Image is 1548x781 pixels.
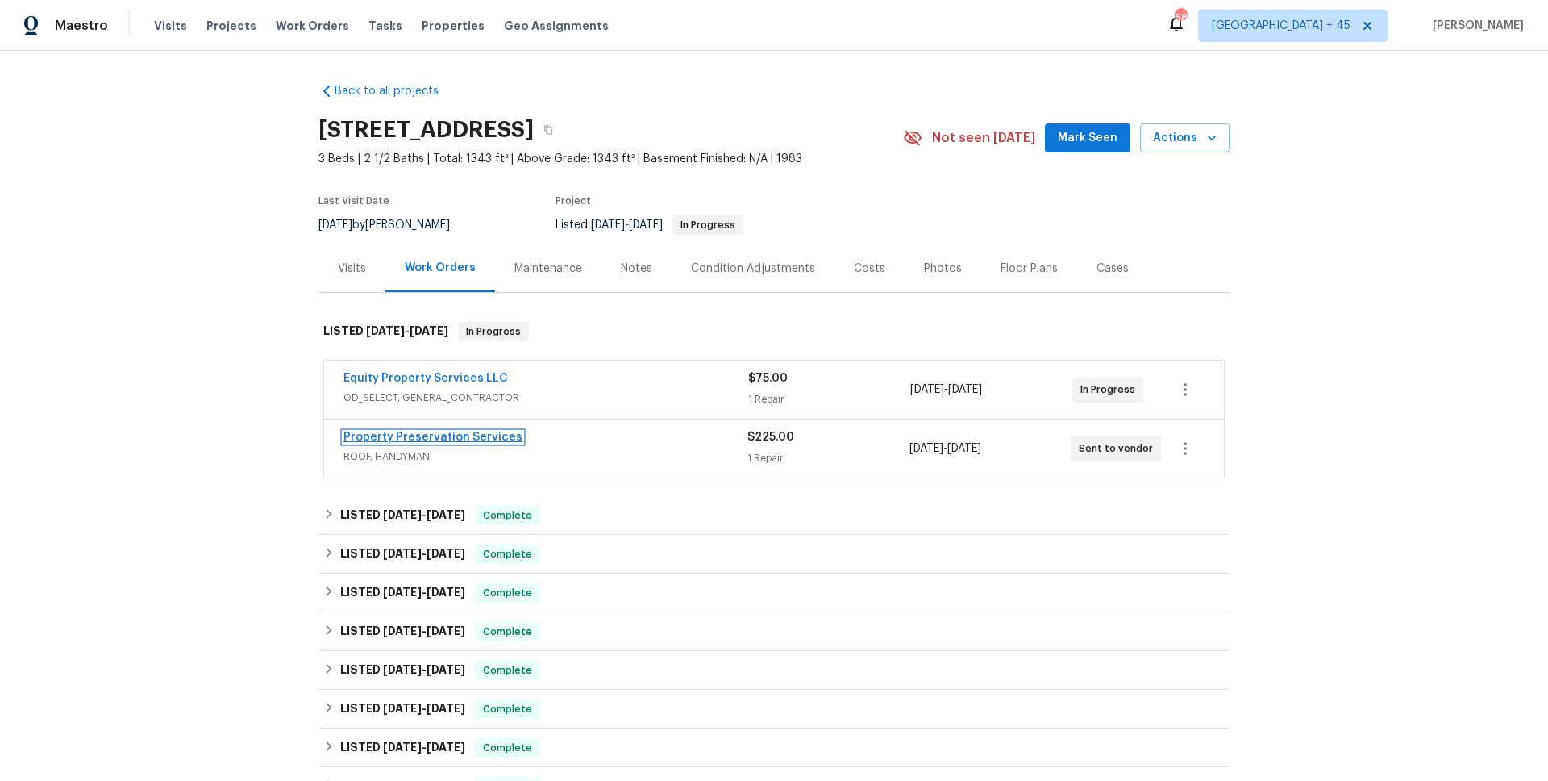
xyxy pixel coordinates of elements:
span: [DATE] [947,443,981,454]
span: [DATE] [910,384,944,395]
button: Mark Seen [1045,123,1130,153]
span: [DATE] [366,325,405,336]
h6: LISTED [340,738,465,758]
div: Condition Adjustments [691,261,815,277]
span: $75.00 [748,373,788,384]
span: [GEOGRAPHIC_DATA] + 45 [1212,18,1350,34]
div: LISTED [DATE]-[DATE]Complete [318,496,1230,535]
span: In Progress [674,220,742,230]
h6: LISTED [340,661,465,680]
div: 689 [1175,10,1186,26]
span: Complete [476,624,539,640]
span: [DATE] [591,219,625,231]
span: - [591,219,663,231]
h6: LISTED [340,545,465,564]
h6: LISTED [340,506,465,525]
span: [DATE] [318,219,352,231]
span: Maestro [55,18,108,34]
div: Visits [338,261,366,277]
a: Back to all projects [318,83,473,99]
span: [DATE] [383,664,422,675]
span: Listed [556,219,743,231]
a: Equity Property Services LLC [343,373,508,384]
div: Maintenance [514,261,582,277]
span: Tasks [368,20,402,31]
span: - [383,703,465,714]
div: 1 Repair [747,450,909,466]
span: Properties [422,18,485,34]
span: [DATE] [427,509,465,520]
span: [DATE] [383,741,422,753]
div: by [PERSON_NAME] [318,215,469,235]
span: Actions [1153,128,1217,148]
span: [DATE] [427,548,465,559]
button: Copy Address [534,115,563,144]
span: Sent to vendor [1079,441,1159,457]
span: [DATE] [427,625,465,637]
span: [DATE] [427,703,465,714]
span: Visits [154,18,187,34]
span: - [383,509,465,520]
span: [PERSON_NAME] [1426,18,1524,34]
div: Cases [1096,261,1129,277]
div: LISTED [DATE]-[DATE]In Progress [318,306,1230,357]
span: Project [556,196,591,206]
span: Last Visit Date [318,196,389,206]
span: Not seen [DATE] [932,130,1035,146]
span: [DATE] [427,741,465,753]
span: - [383,548,465,559]
span: [DATE] [383,703,422,714]
div: LISTED [DATE]-[DATE]Complete [318,574,1230,612]
div: LISTED [DATE]-[DATE]Complete [318,612,1230,651]
span: [DATE] [383,509,422,520]
span: - [383,587,465,598]
h2: [STREET_ADDRESS] [318,122,534,138]
span: [DATE] [427,664,465,675]
div: 1 Repair [748,391,910,407]
h6: LISTED [340,583,465,603]
div: LISTED [DATE]-[DATE]Complete [318,535,1230,574]
div: Costs [854,261,885,277]
span: Complete [476,701,539,717]
span: - [909,441,981,457]
span: - [383,625,465,637]
span: [DATE] [948,384,982,395]
span: ROOF, HANDYMAN [343,449,747,465]
span: Complete [476,585,539,601]
div: Work Orders [405,260,476,276]
span: [DATE] [410,325,448,336]
button: Actions [1140,123,1230,153]
span: Complete [476,740,539,756]
span: - [910,382,982,398]
span: [DATE] [383,625,422,637]
span: [DATE] [909,443,943,454]
span: Work Orders [276,18,349,34]
span: OD_SELECT, GENERAL_CONTRACTOR [343,390,748,406]
span: Complete [476,546,539,562]
span: $225.00 [747,432,794,443]
h6: LISTED [340,700,465,719]
span: [DATE] [427,587,465,598]
div: Floor Plans [1001,261,1058,277]
h6: LISTED [323,322,448,341]
span: [DATE] [383,548,422,559]
span: Complete [476,662,539,679]
div: LISTED [DATE]-[DATE]Complete [318,729,1230,767]
span: - [383,741,465,753]
span: Mark Seen [1058,128,1117,148]
span: 3 Beds | 2 1/2 Baths | Total: 1343 ft² | Above Grade: 1343 ft² | Basement Finished: N/A | 1983 [318,151,903,167]
a: Property Preservation Services [343,432,522,443]
h6: LISTED [340,622,465,641]
div: Photos [924,261,962,277]
div: LISTED [DATE]-[DATE]Complete [318,651,1230,690]
span: Projects [206,18,256,34]
div: LISTED [DATE]-[DATE]Complete [318,690,1230,729]
div: Notes [621,261,652,277]
span: In Progress [460,324,527,340]
span: [DATE] [629,219,663,231]
span: Complete [476,507,539,524]
span: [DATE] [383,587,422,598]
span: Geo Assignments [504,18,609,34]
span: In Progress [1080,382,1142,398]
span: - [366,325,448,336]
